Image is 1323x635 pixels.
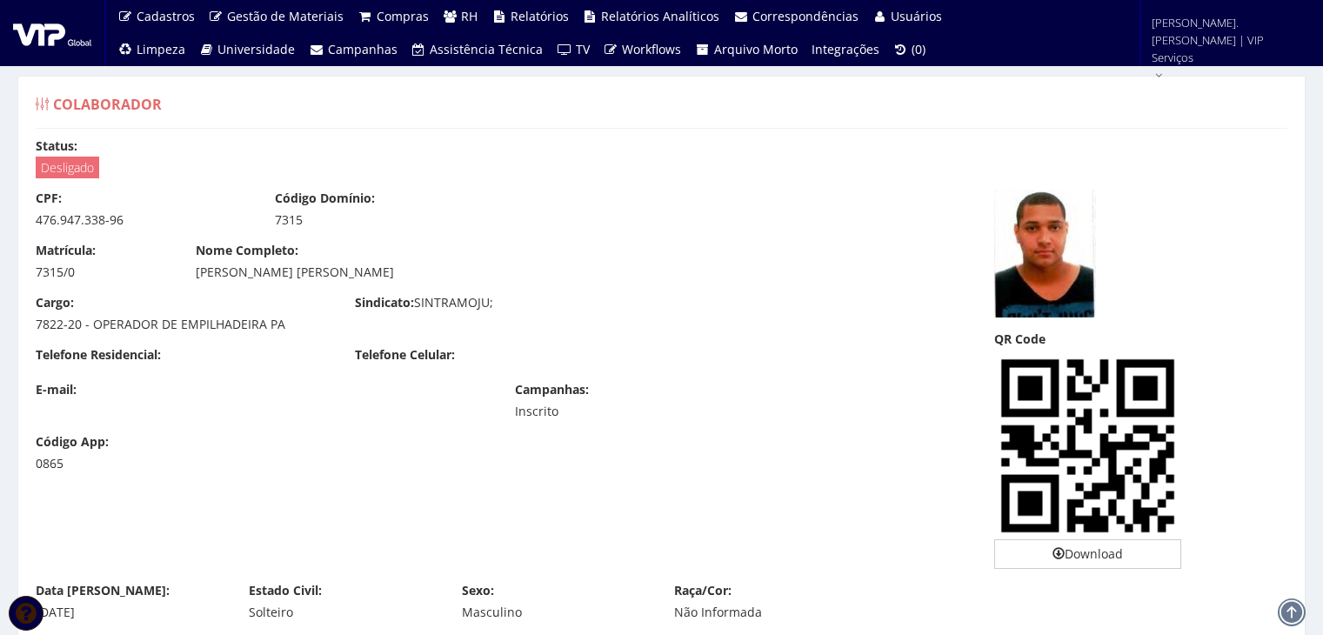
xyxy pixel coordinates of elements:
[36,346,161,364] label: Telefone Residencial:
[994,539,1181,569] a: Download
[515,381,589,398] label: Campanhas:
[430,41,543,57] span: Assistência Técnica
[812,41,879,57] span: Integrações
[688,33,805,66] a: Arquivo Morto
[36,242,96,259] label: Matrícula:
[622,41,681,57] span: Workflows
[462,582,494,599] label: Sexo:
[511,8,569,24] span: Relatórios
[461,8,478,24] span: RH
[576,41,590,57] span: TV
[36,381,77,398] label: E-mail:
[53,95,162,114] span: Colaborador
[355,346,455,364] label: Telefone Celular:
[886,33,933,66] a: (0)
[36,455,170,472] div: 0865
[912,41,925,57] span: (0)
[275,190,375,207] label: Código Domínio:
[196,264,809,281] div: [PERSON_NAME] [PERSON_NAME]
[674,582,732,599] label: Raça/Cor:
[192,33,303,66] a: Universidade
[249,604,436,621] div: Solteiro
[36,211,249,229] div: 476.947.338-96
[805,33,886,66] a: Integrações
[36,604,223,621] div: [DATE]
[36,190,62,207] label: CPF:
[994,331,1046,348] label: QR Code
[342,294,661,316] div: SINTRAMOJU;
[994,190,1096,317] img: b4cbd128a65c5d8711d1b3f337d48018.jpeg
[994,352,1181,539] img: ls9YQ0TTNjJfY+fws0dIEjcAYLEHSBI3AGCxB0gSNwBgsQdIEjcAYLEHSBI3AGCxB0gSNwBgsQdIEjcAYLEHSBI3AGCxB0gSN...
[404,33,551,66] a: Assistência Técnica
[36,294,74,311] label: Cargo:
[36,137,77,155] label: Status:
[137,8,195,24] span: Cadastros
[601,8,719,24] span: Relatórios Analíticos
[217,41,295,57] span: Universidade
[302,33,404,66] a: Campanhas
[227,8,344,24] span: Gestão de Materiais
[13,20,91,46] img: logo
[550,33,597,66] a: TV
[36,433,109,451] label: Código App:
[714,41,798,57] span: Arquivo Morto
[515,403,728,420] div: Inscrito
[377,8,429,24] span: Compras
[752,8,859,24] span: Correspondências
[196,242,298,259] label: Nome Completo:
[36,316,329,333] div: 7822-20 - OPERADOR DE EMPILHADEIRA PA
[462,604,649,621] div: Masculino
[275,211,488,229] div: 7315
[674,604,861,621] div: Não Informada
[891,8,942,24] span: Usuários
[110,33,192,66] a: Limpeza
[1152,14,1300,66] span: [PERSON_NAME].[PERSON_NAME] | VIP Serviços
[328,41,398,57] span: Campanhas
[137,41,185,57] span: Limpeza
[597,33,689,66] a: Workflows
[249,582,322,599] label: Estado Civil:
[36,582,170,599] label: Data [PERSON_NAME]:
[36,264,170,281] div: 7315/0
[355,294,414,311] label: Sindicato:
[36,157,99,178] span: Desligado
